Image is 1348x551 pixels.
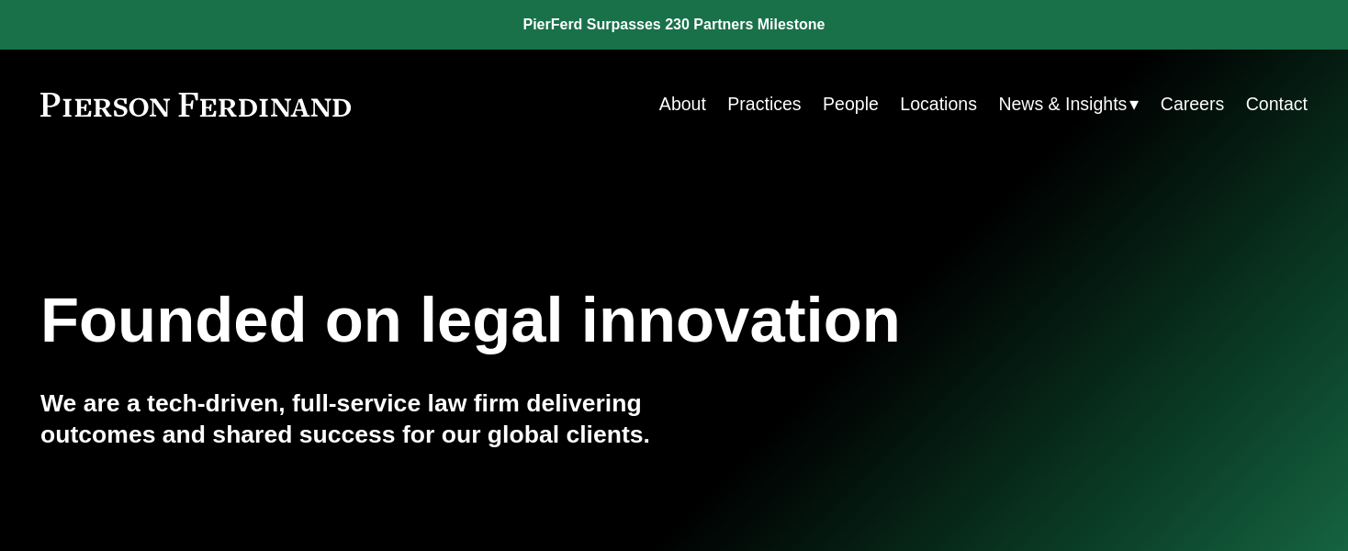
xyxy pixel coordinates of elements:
[1161,86,1224,122] a: Careers
[900,86,977,122] a: Locations
[40,285,1096,357] h1: Founded on legal innovation
[823,86,879,122] a: People
[727,86,801,122] a: Practices
[659,86,706,122] a: About
[998,86,1139,122] a: folder dropdown
[1246,86,1308,122] a: Contact
[40,388,674,450] h4: We are a tech-driven, full-service law firm delivering outcomes and shared success for our global...
[998,88,1127,120] span: News & Insights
